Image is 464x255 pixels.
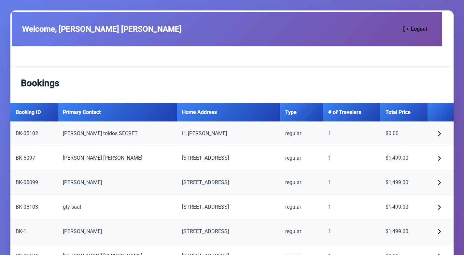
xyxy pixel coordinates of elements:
td: regular [280,121,323,146]
th: Primary Contact [58,103,177,121]
td: 1 [323,195,381,219]
td: BK-5097 [10,146,58,170]
th: Home Address [177,103,280,121]
th: Type [280,103,323,121]
th: Total Price [380,103,428,121]
td: BK-05099 [10,170,58,195]
td: regular [280,170,323,195]
td: regular [280,146,323,170]
td: $1,499.00 [380,219,428,244]
th: # of Travelers [323,103,381,121]
td: BK-05102 [10,121,58,146]
td: [PERSON_NAME] [58,170,177,195]
td: 1 [323,121,381,146]
td: $1,499.00 [380,170,428,195]
td: BK-05103 [10,195,58,219]
td: 1 [323,146,381,170]
td: 1 [323,219,381,244]
td: [STREET_ADDRESS] [177,195,280,219]
td: [PERSON_NAME] [PERSON_NAME] [58,146,177,170]
td: $1,499.00 [380,146,428,170]
td: gty saal [58,195,177,219]
span: Logout [411,25,427,33]
span: Welcome, [PERSON_NAME] [PERSON_NAME] [22,23,182,35]
td: [PERSON_NAME] toldos SECRET [58,121,177,146]
td: [PERSON_NAME] [58,219,177,244]
td: regular [280,195,323,219]
td: $1,499.00 [380,195,428,219]
td: H, [PERSON_NAME] [177,121,280,146]
td: [STREET_ADDRESS] [177,170,280,195]
td: $0.00 [380,121,428,146]
td: [STREET_ADDRESS] [177,219,280,244]
h2: Bookings [21,76,443,90]
th: Booking ID [10,103,58,121]
td: 1 [323,170,381,195]
td: regular [280,219,323,244]
button: Logout [399,22,431,36]
td: BK-1 [10,219,58,244]
td: [STREET_ADDRESS] [177,146,280,170]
